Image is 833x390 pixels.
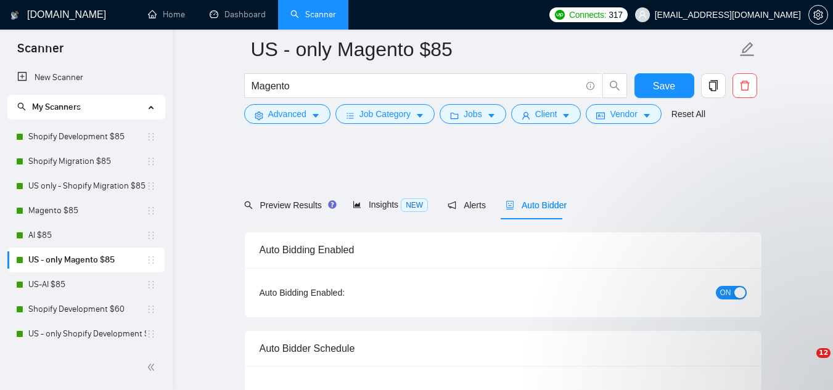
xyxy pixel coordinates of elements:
a: Shopify Migration $85 [28,149,146,174]
span: area-chart [353,200,361,209]
span: My Scanners [32,102,81,112]
span: Job Category [359,107,411,121]
a: New Scanner [17,65,155,90]
button: delete [732,73,757,98]
span: notification [448,201,456,209]
a: Shopify Development $85 [28,124,146,149]
span: My Scanners [17,102,81,112]
span: holder [146,156,156,166]
span: Vendor [610,107,637,121]
span: 317 [609,8,622,22]
li: Shopify Development $60 [7,297,165,322]
span: caret-down [416,111,424,120]
a: homeHome [148,9,185,20]
a: US only - Shopify Migration $85 [28,174,146,198]
span: Auto Bidder [506,200,567,210]
span: Preview Results [244,200,333,210]
button: setting [808,5,828,25]
span: Insights [353,200,428,209]
span: Save [653,78,675,94]
li: Shopify Migration $85 [7,149,165,174]
span: Connects: [569,8,606,22]
button: Save [634,73,694,98]
span: holder [146,280,156,290]
span: Advanced [268,107,306,121]
span: idcard [596,111,605,120]
span: folder [450,111,459,120]
button: folderJobscaret-down [440,104,506,124]
img: logo [10,6,19,25]
a: Magento $85 [28,198,146,223]
button: idcardVendorcaret-down [586,104,661,124]
span: holder [146,206,156,216]
span: delete [733,80,757,91]
li: New Scanner [7,65,165,90]
a: AI $85 [28,223,146,248]
span: holder [146,304,156,314]
span: search [17,102,26,111]
span: holder [146,255,156,265]
div: Auto Bidding Enabled [260,232,747,267]
a: searchScanner [290,9,336,20]
li: US - only Shopify Development $85 [7,322,165,346]
span: info-circle [586,82,594,90]
span: double-left [147,361,159,373]
span: NEW [401,198,428,212]
a: Reset All [671,107,705,121]
span: holder [146,230,156,240]
span: Scanner [7,39,73,65]
span: setting [255,111,263,120]
input: Scanner name... [251,34,737,65]
span: Alerts [448,200,486,210]
span: holder [146,329,156,339]
button: search [602,73,627,98]
button: settingAdvancedcaret-down [244,104,330,124]
span: holder [146,181,156,191]
span: caret-down [642,111,651,120]
span: copy [702,80,725,91]
li: Shopify Development $85 [7,124,165,149]
span: Jobs [464,107,482,121]
span: holder [146,132,156,142]
button: copy [701,73,726,98]
span: 12 [816,348,831,358]
span: user [638,10,647,19]
span: caret-down [487,111,496,120]
span: Client [535,107,557,121]
span: edit [739,41,755,57]
a: setting [808,10,828,20]
iframe: Intercom live chat [791,348,821,378]
span: search [603,80,626,91]
span: bars [346,111,355,120]
li: AI $85 [7,223,165,248]
span: caret-down [562,111,570,120]
div: Tooltip anchor [327,199,338,210]
span: user [522,111,530,120]
button: userClientcaret-down [511,104,581,124]
a: US - only Shopify Development $85 [28,322,146,346]
a: dashboardDashboard [210,9,266,20]
img: upwork-logo.png [555,10,565,20]
span: caret-down [311,111,320,120]
a: US-AI $85 [28,272,146,297]
li: US only - Shopify Migration $85 [7,174,165,198]
a: US - only Magento $85 [28,248,146,272]
a: Shopify Development $60 [28,297,146,322]
div: Auto Bidding Enabled: [260,286,422,299]
input: Search Freelance Jobs... [252,78,581,94]
span: search [244,201,253,209]
li: Magento $85 [7,198,165,223]
div: Auto Bidder Schedule [260,331,747,366]
span: robot [506,201,514,209]
li: US-AI $85 [7,272,165,297]
button: barsJob Categorycaret-down [335,104,435,124]
li: US - only Magento $85 [7,248,165,272]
